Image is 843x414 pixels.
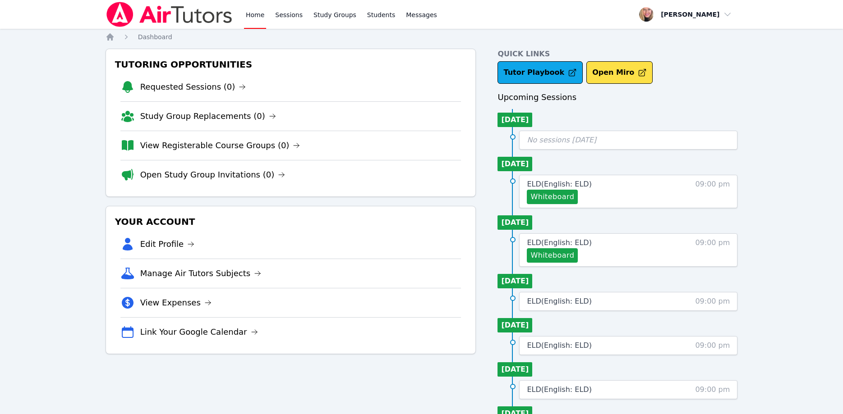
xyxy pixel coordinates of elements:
h4: Quick Links [498,49,737,59]
button: Open Miro [586,61,653,84]
li: [DATE] [498,362,532,377]
a: Edit Profile [140,238,195,250]
a: View Expenses [140,296,212,309]
span: Messages [406,10,437,19]
span: ELD ( English: ELD ) [527,341,591,350]
a: View Registerable Course Groups (0) [140,139,300,152]
a: ELD(English: ELD) [527,340,591,351]
button: Whiteboard [527,190,578,204]
li: [DATE] [498,274,532,288]
li: [DATE] [498,157,532,171]
span: 09:00 pm [695,340,730,351]
a: Requested Sessions (0) [140,81,246,93]
span: 09:00 pm [695,384,730,395]
button: Whiteboard [527,248,578,263]
h3: Tutoring Opportunities [113,56,469,73]
span: No sessions [DATE] [527,136,596,144]
a: Link Your Google Calendar [140,326,258,338]
span: 09:00 pm [695,296,730,307]
h3: Your Account [113,214,469,230]
nav: Breadcrumb [106,32,738,41]
span: ELD ( English: ELD ) [527,297,591,305]
span: ELD ( English: ELD ) [527,238,591,247]
li: [DATE] [498,318,532,332]
li: [DATE] [498,215,532,230]
a: ELD(English: ELD) [527,296,591,307]
a: Manage Air Tutors Subjects [140,267,262,280]
span: Dashboard [138,33,172,41]
li: [DATE] [498,113,532,127]
img: Air Tutors [106,2,233,27]
a: Study Group Replacements (0) [140,110,276,123]
a: Tutor Playbook [498,61,583,84]
a: Open Study Group Invitations (0) [140,168,286,181]
span: ELD ( English: ELD ) [527,385,591,394]
h3: Upcoming Sessions [498,91,737,104]
a: ELD(English: ELD) [527,384,591,395]
span: 09:00 pm [695,179,730,204]
a: Dashboard [138,32,172,41]
span: 09:00 pm [695,237,730,263]
a: ELD(English: ELD) [527,179,591,190]
span: ELD ( English: ELD ) [527,180,591,188]
a: ELD(English: ELD) [527,237,591,248]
